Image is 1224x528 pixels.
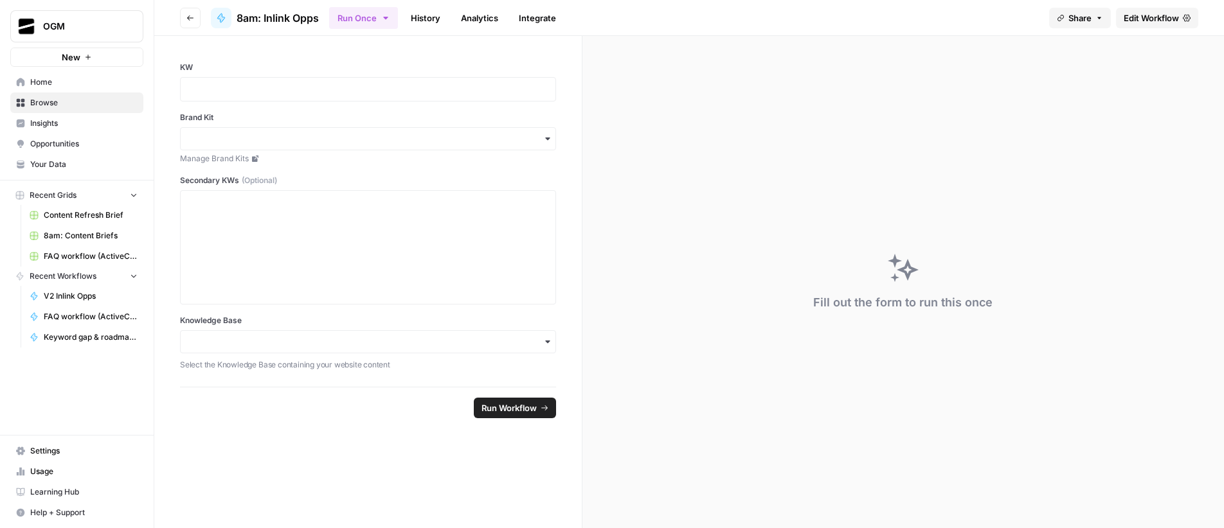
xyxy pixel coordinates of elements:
[242,175,277,186] span: (Optional)
[180,315,556,326] label: Knowledge Base
[474,398,556,418] button: Run Workflow
[30,138,138,150] span: Opportunities
[30,466,138,477] span: Usage
[10,113,143,134] a: Insights
[1049,8,1111,28] button: Share
[30,507,138,518] span: Help + Support
[10,10,143,42] button: Workspace: OGM
[180,175,556,186] label: Secondary KWs
[44,311,138,322] span: FAQ workflow (ActiveCampaign)
[1068,12,1092,24] span: Share
[62,51,80,64] span: New
[24,327,143,348] a: Keyword gap & roadmap analysis
[10,441,143,461] a: Settings
[30,97,138,109] span: Browse
[180,358,556,371] p: Select the Knowledge Base containing your website content
[30,270,96,282] span: Recent Workflows
[44,251,138,262] span: FAQ workflow (ActiveCampaign)
[30,486,138,498] span: Learning Hub
[30,445,138,457] span: Settings
[180,62,556,73] label: KW
[24,246,143,267] a: FAQ workflow (ActiveCampaign)
[44,290,138,302] span: V2 Inlink Opps
[1124,12,1179,24] span: Edit Workflow
[15,15,38,38] img: OGM Logo
[30,159,138,170] span: Your Data
[813,294,993,312] div: Fill out the form to run this once
[44,209,138,221] span: Content Refresh Brief
[44,331,138,343] span: Keyword gap & roadmap analysis
[30,189,76,201] span: Recent Grids
[24,205,143,225] a: Content Refresh Brief
[237,10,319,26] span: 8am: Inlink Opps
[10,72,143,92] a: Home
[211,8,319,28] a: 8am: Inlink Opps
[403,8,448,28] a: History
[24,225,143,246] a: 8am: Content Briefs
[180,153,556,164] a: Manage Brand Kits
[511,8,564,28] a: Integrate
[482,401,537,414] span: Run Workflow
[10,267,143,286] button: Recent Workflows
[10,461,143,482] a: Usage
[10,92,143,113] a: Browse
[24,306,143,327] a: FAQ workflow (ActiveCampaign)
[10,134,143,154] a: Opportunities
[24,286,143,306] a: V2 Inlink Opps
[43,20,121,33] span: OGM
[44,230,138,242] span: 8am: Content Briefs
[10,186,143,205] button: Recent Grids
[180,112,556,123] label: Brand Kit
[10,154,143,175] a: Your Data
[453,8,506,28] a: Analytics
[30,76,138,88] span: Home
[10,48,143,67] button: New
[1116,8,1198,28] a: Edit Workflow
[329,7,398,29] button: Run Once
[30,118,138,129] span: Insights
[10,482,143,502] a: Learning Hub
[10,502,143,523] button: Help + Support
